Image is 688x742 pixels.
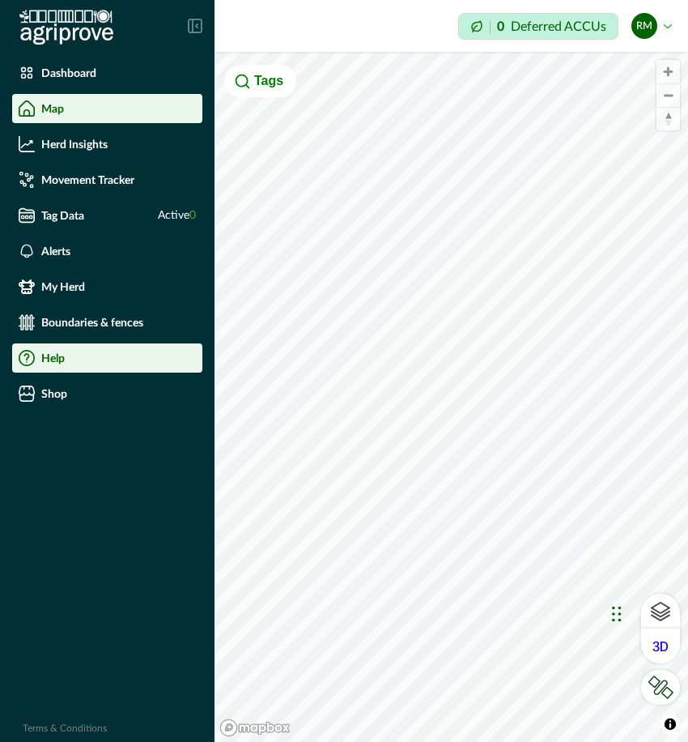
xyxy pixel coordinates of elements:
[656,107,680,130] button: Reset bearing to north
[41,245,70,258] p: Alerts
[12,343,202,373] a: Help
[612,590,622,638] div: Drag
[511,20,606,32] p: Deferred ACCUs
[41,138,108,151] p: Herd Insights
[12,130,202,159] a: Herd Insights
[12,237,202,266] a: Alerts
[12,272,202,301] a: My Herd
[656,84,680,107] span: Zoom out
[497,20,504,33] p: 0
[41,316,143,329] p: Boundaries & fences
[656,108,680,130] span: Reset bearing to north
[41,387,67,400] p: Shop
[648,676,673,699] img: LkRIKP7pqK064DBUf7vatyaj0RnXiK+1zEGAAAAAElFTkSuQmCC
[189,210,196,221] span: 0
[224,65,296,97] button: Tags
[12,165,202,194] a: Movement Tracker
[214,52,688,742] canvas: Map
[12,379,202,408] a: Shop
[656,60,680,83] button: Zoom in
[656,83,680,107] button: Zoom out
[219,719,291,737] a: Mapbox logo
[41,66,96,79] p: Dashboard
[19,10,113,45] img: Logo
[41,209,84,222] p: Tag Data
[41,280,85,293] p: My Herd
[660,714,680,734] button: Toggle attribution
[41,352,65,365] p: Help
[12,201,202,230] a: Tag DataActive0
[41,173,134,186] p: Movement Tracker
[23,723,107,733] a: Terms & Conditions
[12,308,202,337] a: Boundaries & fences
[12,58,202,87] a: Dashboard
[631,6,672,45] button: Rodney McIntyre
[607,574,688,651] iframe: Chat Widget
[12,94,202,123] a: Map
[158,207,196,224] span: Active
[41,102,64,115] p: Map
